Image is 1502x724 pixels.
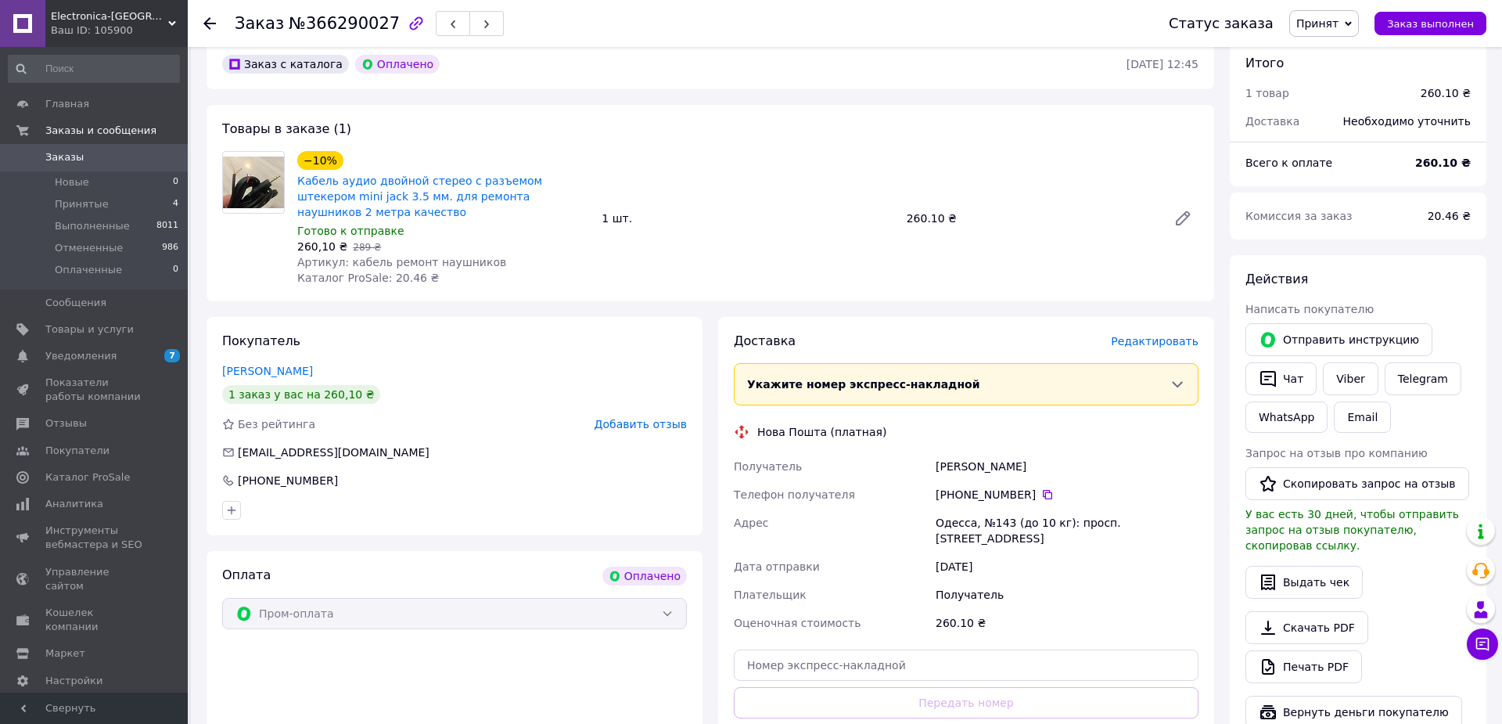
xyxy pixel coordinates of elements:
[1245,611,1368,644] a: Скачать PDF
[1245,56,1284,70] span: Итого
[1415,157,1471,169] b: 260.10 ₴
[932,609,1202,637] div: 260.10 ₴
[222,365,313,377] a: [PERSON_NAME]
[45,416,87,430] span: Отзывы
[1245,650,1362,683] a: Печать PDF
[1245,157,1332,169] span: Всего к оплате
[222,55,349,74] div: Заказ с каталога
[595,418,687,430] span: Добавить отзыв
[1169,16,1274,31] div: Статус заказа
[45,497,103,511] span: Аналитика
[222,567,271,582] span: Оплата
[51,9,168,23] span: Electronica-Odessa
[45,97,89,111] span: Главная
[45,296,106,310] span: Сообщения
[1421,85,1471,101] div: 260.10 ₴
[162,241,178,255] span: 986
[734,488,855,501] span: Телефон получателя
[1245,508,1459,552] span: У вас есть 30 дней, чтобы отправить запрос на отзыв покупателю, скопировав ссылку.
[734,560,820,573] span: Дата отправки
[45,124,156,138] span: Заказы и сообщения
[297,225,404,237] span: Готово к отправке
[222,385,380,404] div: 1 заказ у вас на 260,10 ₴
[55,197,109,211] span: Принятые
[932,452,1202,481] div: [PERSON_NAME]
[1334,104,1480,139] div: Необходимо уточнить
[1296,17,1339,30] span: Принят
[1245,402,1328,433] a: WhatsApp
[164,349,180,362] span: 7
[1245,115,1299,128] span: Доставка
[1126,58,1198,70] time: [DATE] 12:45
[173,197,178,211] span: 4
[45,376,145,404] span: Показатели работы компании
[595,207,900,229] div: 1 шт.
[238,446,429,459] span: [EMAIL_ADDRESS][DOMAIN_NAME]
[222,333,300,348] span: Покупатель
[236,473,340,488] div: [PHONE_NUMBER]
[297,175,542,218] a: Кабель аудио двойной стерео с разъемом штекером mini jack 3.5 мм. для ремонта наушников 2 метра к...
[297,272,439,284] span: Каталог ProSale: 20.46 ₴
[223,157,284,208] img: Кабель аудио двойной стерео с разъемом штекером mini jack 3.5 мм. для ремонта наушников 2 метра к...
[8,55,180,83] input: Поиск
[45,524,145,552] span: Инструменты вебмастера и SEO
[932,509,1202,553] div: Одесса, №143 (до 10 кг): просп. [STREET_ADDRESS]
[55,263,122,277] span: Оплаченные
[222,121,351,136] span: Товары в заказе (1)
[51,23,188,38] div: Ваш ID: 105900
[45,647,85,661] span: Маркет
[1111,335,1198,348] span: Редактировать
[1245,467,1469,500] button: Скопировать запрос на отзыв
[1245,566,1363,599] button: Выдать чек
[297,151,343,170] div: −10%
[932,581,1202,609] div: Получатель
[297,256,506,268] span: Артикул: кабель ремонт наушников
[297,240,347,253] span: 260,10 ₴
[734,589,807,601] span: Плательщик
[203,16,216,31] div: Вернуться назад
[45,349,117,363] span: Уведомления
[45,674,102,688] span: Настройки
[900,207,1161,229] div: 260.10 ₴
[1245,447,1428,459] span: Запрос на отзыв про компанию
[173,263,178,277] span: 0
[1167,203,1198,234] a: Редактировать
[238,418,315,430] span: Без рейтинга
[932,553,1202,581] div: [DATE]
[156,219,178,233] span: 8011
[753,424,890,440] div: Нова Пошта (платная)
[734,650,1198,681] input: Номер экспресс-накладной
[1245,272,1308,286] span: Действия
[747,378,980,391] span: Укажите номер экспресс-накладной
[734,617,861,629] span: Оценочная стоимость
[353,242,381,253] span: 289 ₴
[45,150,84,164] span: Заказы
[734,460,802,473] span: Получатель
[1245,323,1432,356] button: Отправить инструкцию
[355,55,440,74] div: Оплачено
[1387,18,1474,30] span: Заказ выполнен
[55,175,89,189] span: Новые
[1323,362,1378,395] a: Viber
[602,567,687,585] div: Оплачено
[1245,210,1353,222] span: Комиссия за заказ
[45,322,134,337] span: Товары и услуги
[173,175,178,189] span: 0
[1467,629,1498,660] button: Чат с покупателем
[45,444,110,458] span: Покупатели
[55,219,130,233] span: Выполненные
[1385,362,1461,395] a: Telegram
[45,565,145,593] span: Управление сайтом
[1245,362,1317,395] button: Чат
[936,487,1198,502] div: [PHONE_NUMBER]
[45,606,145,634] span: Кошелек компании
[1374,12,1486,35] button: Заказ выполнен
[45,470,130,484] span: Каталог ProSale
[1428,210,1471,222] span: 20.46 ₴
[55,241,123,255] span: Отмененные
[1334,402,1391,433] button: Email
[734,517,768,529] span: Адрес
[1245,303,1374,315] span: Написать покупателю
[1245,87,1289,99] span: 1 товар
[289,14,400,33] span: №366290027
